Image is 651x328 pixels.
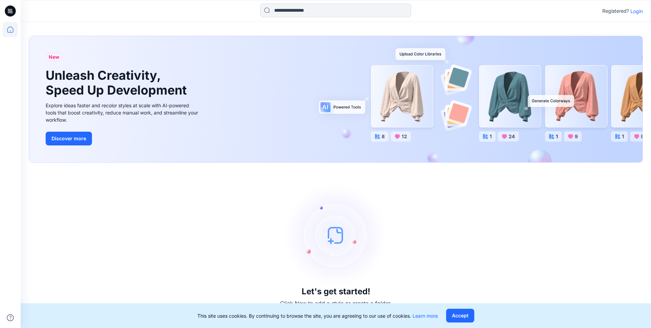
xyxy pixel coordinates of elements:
h3: Let's get started! [302,287,370,296]
h1: Unleash Creativity, Speed Up Development [46,68,190,98]
div: Explore ideas faster and recolor styles at scale with AI-powered tools that boost creativity, red... [46,102,200,123]
p: Registered? [602,7,629,15]
img: empty-state-image.svg [284,184,387,287]
p: Login [630,8,643,15]
button: Discover more [46,132,92,145]
a: Discover more [46,132,200,145]
button: Accept [446,309,474,322]
p: Click New to add a style or create a folder. [280,299,392,307]
span: New [49,53,59,61]
p: This site uses cookies. By continuing to browse the site, you are agreeing to our use of cookies. [197,312,438,319]
a: Learn more [412,313,438,319]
